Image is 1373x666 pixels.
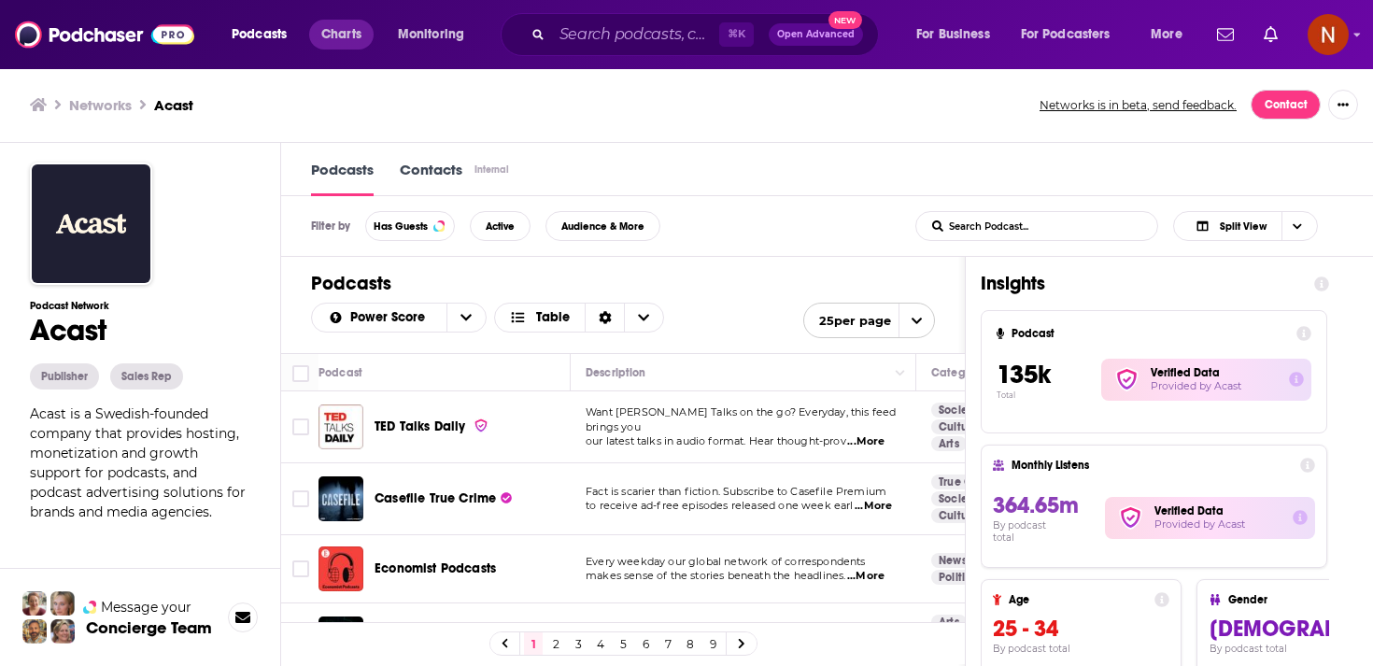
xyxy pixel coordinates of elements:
[1151,379,1274,393] h5: Provided by Acast
[847,569,885,584] span: ...More
[154,96,193,114] a: Acast
[993,615,1169,643] h3: 25 - 34
[719,22,754,47] span: ⌘ K
[375,560,496,578] a: Economist Podcasts
[486,221,515,232] span: Active
[365,211,455,241] button: Has Guests
[552,20,719,50] input: Search podcasts, credits, & more...
[586,361,645,384] div: Description
[1154,517,1278,531] h5: Provided by Acast
[855,499,892,514] span: ...More
[318,361,362,384] div: Podcast
[474,418,488,433] img: verified Badge
[50,619,75,644] img: Barbara Profile
[585,304,624,332] div: Sort Direction
[15,17,194,52] img: Podchaser - Follow, Share and Rate Podcasts
[292,418,309,435] span: Toggle select row
[993,519,1069,544] h4: By podcast total
[1112,505,1149,530] img: verified Badge
[931,553,974,568] a: News
[22,591,47,616] img: Sydney Profile
[993,643,1169,655] h4: By podcast total
[803,303,935,338] button: open menu
[309,20,373,50] a: Charts
[569,632,587,655] a: 3
[400,161,512,196] a: ContactsInternal
[1308,14,1349,55] span: Logged in as AdelNBM
[916,21,990,48] span: For Business
[375,418,488,436] a: TED Talks Daily
[292,490,309,507] span: Toggle select row
[292,560,309,577] span: Toggle select row
[636,632,655,655] a: 6
[931,436,967,451] a: Arts
[586,569,845,582] span: makes sense of the stories beneath the headlines.
[50,591,75,616] img: Jules Profile
[586,499,854,512] span: to receive ad-free episodes released one week earl
[30,363,99,390] button: Publisher
[828,11,862,29] span: New
[1012,459,1292,472] h4: Monthly Listens
[30,312,250,348] h1: Acast
[1009,593,1147,606] h4: Age
[311,272,935,295] h1: Podcasts
[318,616,363,661] img: The Magnus Archives
[374,221,428,232] span: Has Guests
[494,303,665,333] button: Choose View
[86,618,212,637] h3: Concierge Team
[777,30,855,39] span: Open Advanced
[1251,90,1321,120] a: Contact
[219,20,311,50] button: open menu
[889,362,912,385] button: Column Actions
[1033,97,1243,113] button: Networks is in beta, send feedback.
[318,404,363,449] a: TED Talks Daily
[1151,21,1182,48] span: More
[931,475,1003,489] a: True Crime
[1308,14,1349,55] button: Show profile menu
[1151,366,1274,379] h2: Verified Data
[110,363,183,390] button: Sales Rep
[318,546,363,591] a: Economist Podcasts
[931,419,985,434] a: Culture
[321,21,361,48] span: Charts
[232,21,287,48] span: Podcasts
[1256,19,1285,50] a: Show notifications dropdown
[474,163,509,176] div: Internal
[658,632,677,655] a: 7
[385,20,488,50] button: open menu
[586,485,886,498] span: Fact is scarier than fiction. Subscribe to Casefile Premium
[311,220,350,233] h3: Filter by
[981,272,1299,295] h1: Insights
[375,489,512,508] a: Casefile True Crime
[586,405,896,433] span: Want [PERSON_NAME] Talks on the go? Everyday, this feed brings you
[398,21,464,48] span: Monitoring
[847,434,885,449] span: ...More
[681,632,700,655] a: 8
[1210,19,1241,50] a: Show notifications dropdown
[1328,90,1358,120] button: Show More Button
[69,96,132,114] h3: Networks
[586,434,846,447] span: our latest talks in audio format. Hear thought-prov
[22,619,47,644] img: Jon Profile
[997,359,1051,390] span: 135k
[375,560,496,576] span: Economist Podcasts
[804,306,891,335] span: 25 per page
[997,390,1101,400] p: Total
[561,221,644,232] span: Audience & More
[524,632,543,655] a: 1
[1154,504,1278,517] h2: Verified Data
[312,311,446,324] button: open menu
[101,598,191,616] span: Message your
[446,304,486,332] button: open menu
[1220,221,1267,232] span: Split View
[931,491,984,506] a: Society
[545,211,660,241] button: Audience & More
[1109,367,1145,391] img: verified Badge
[318,476,363,521] img: Casefile True Crime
